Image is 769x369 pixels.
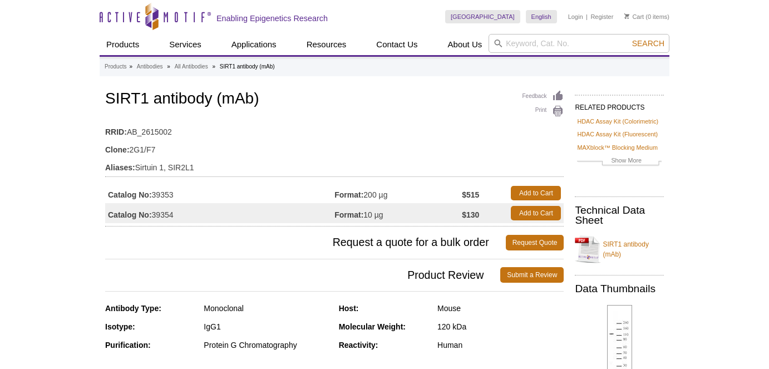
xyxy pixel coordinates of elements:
[577,116,658,126] a: HDAC Assay Kit (Colorimetric)
[437,340,564,350] div: Human
[334,190,363,200] strong: Format:
[300,34,353,55] a: Resources
[204,340,330,350] div: Protein G Chromatography
[445,10,520,23] a: [GEOGRAPHIC_DATA]
[441,34,489,55] a: About Us
[108,210,152,220] strong: Catalog No:
[129,63,132,70] li: »
[624,10,669,23] li: (0 items)
[105,235,506,250] span: Request a quote for a bulk order
[437,303,564,313] div: Mouse
[577,129,658,139] a: HDAC Assay Kit (Fluorescent)
[105,183,334,203] td: 39353
[100,34,146,55] a: Products
[105,138,564,156] td: 2G1/F7
[175,62,208,72] a: All Antibodies
[586,10,588,23] li: |
[590,13,613,21] a: Register
[105,203,334,223] td: 39354
[105,267,500,283] span: Product Review
[216,13,328,23] h2: Enabling Epigenetics Research
[225,34,283,55] a: Applications
[489,34,669,53] input: Keyword, Cat. No.
[334,203,462,223] td: 10 µg
[575,233,664,266] a: SIRT1 antibody (mAb)
[522,105,564,117] a: Print
[577,155,662,168] a: Show More
[105,90,564,109] h1: SIRT1 antibody (mAb)
[220,63,275,70] li: SIRT1 antibody (mAb)
[511,206,561,220] a: Add to Cart
[334,210,363,220] strong: Format:
[212,63,215,70] li: »
[339,304,359,313] strong: Host:
[568,13,583,21] a: Login
[575,205,664,225] h2: Technical Data Sheet
[462,210,479,220] strong: $130
[575,284,664,294] h2: Data Thumbnails
[526,10,557,23] a: English
[204,303,330,313] div: Monoclonal
[339,322,406,331] strong: Molecular Weight:
[167,63,170,70] li: »
[105,156,564,174] td: Sirtuin 1, SIR2L1
[108,190,152,200] strong: Catalog No:
[632,39,664,48] span: Search
[369,34,424,55] a: Contact Us
[105,304,161,313] strong: Antibody Type:
[334,183,462,203] td: 200 µg
[105,127,127,137] strong: RRID:
[506,235,564,250] a: Request Quote
[629,38,668,48] button: Search
[162,34,208,55] a: Services
[575,95,664,115] h2: RELATED PRODUCTS
[105,341,151,350] strong: Purification:
[624,13,629,19] img: Your Cart
[624,13,644,21] a: Cart
[105,120,564,138] td: AB_2615002
[204,322,330,332] div: IgG1
[339,341,378,350] strong: Reactivity:
[105,163,135,173] strong: Aliases:
[522,90,564,102] a: Feedback
[105,322,135,331] strong: Isotype:
[105,62,126,72] a: Products
[437,322,564,332] div: 120 kDa
[137,62,163,72] a: Antibodies
[500,267,564,283] a: Submit a Review
[462,190,479,200] strong: $515
[511,186,561,200] a: Add to Cart
[577,142,658,152] a: MAXblock™ Blocking Medium
[105,145,130,155] strong: Clone:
